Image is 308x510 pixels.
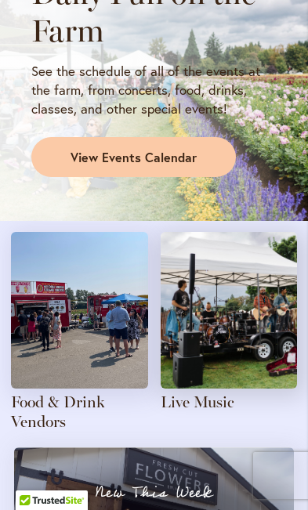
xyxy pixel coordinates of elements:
p: See the schedule of all of the events at the farm, from concerts, food, drinks, classes, and othe... [31,62,277,118]
img: Attendees gather around food trucks on a sunny day at the farm [11,232,148,389]
span: View Events Calendar [71,149,197,167]
a: View Events Calendar [31,137,236,178]
a: Live Music [161,392,234,411]
p: New This Week [33,485,275,501]
img: A four-person band plays with a field of pink dahlias in the background [161,232,298,389]
a: Food & Drink Vendors [11,392,105,431]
